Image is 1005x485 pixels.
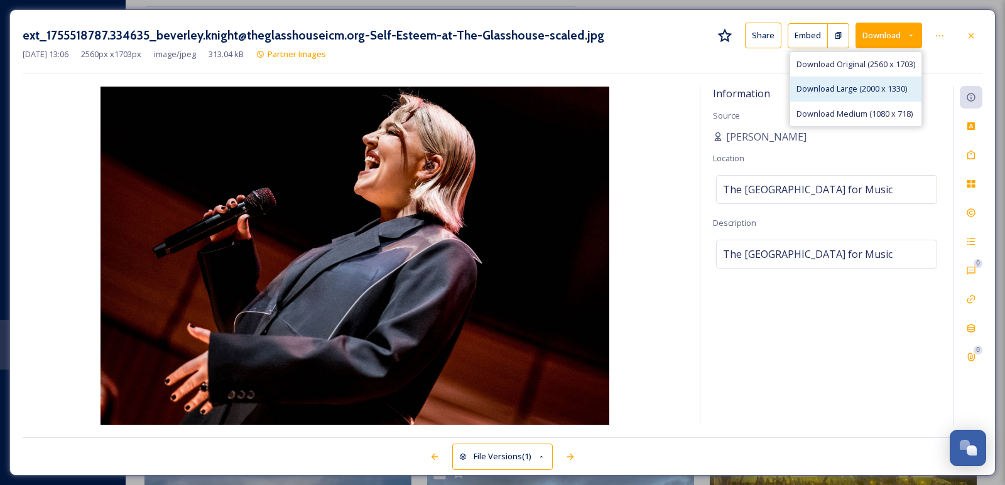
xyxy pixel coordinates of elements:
[452,444,553,469] button: File Versions(1)
[788,23,828,48] button: Embed
[154,48,196,60] span: image/jpeg
[268,48,326,60] span: Partner Images
[723,182,893,197] span: The [GEOGRAPHIC_DATA] for Music
[713,87,770,100] span: Information
[726,129,807,144] span: [PERSON_NAME]
[796,108,913,120] span: Download Medium (1080 x 718)
[950,430,986,466] button: Open Chat
[974,346,982,354] div: 0
[81,48,141,60] span: 2560 px x 1703 px
[723,247,893,262] span: The [GEOGRAPHIC_DATA] for Music
[23,48,68,60] span: [DATE] 13:06
[974,259,982,268] div: 0
[23,87,687,425] img: beverley.knight%40theglasshouseicm.org-Self-Esteem-at-The-Glasshouse-scaled.jpg
[713,152,744,164] span: Location
[796,58,915,70] span: Download Original (2560 x 1703)
[209,48,244,60] span: 313.04 kB
[713,110,740,121] span: Source
[745,23,781,48] button: Share
[856,23,922,48] button: Download
[23,26,604,45] h3: ext_1755518787.334635_beverley.knight@theglasshouseicm.org-Self-Esteem-at-The-Glasshouse-scaled.jpg
[796,83,907,95] span: Download Large (2000 x 1330)
[713,217,756,228] span: Description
